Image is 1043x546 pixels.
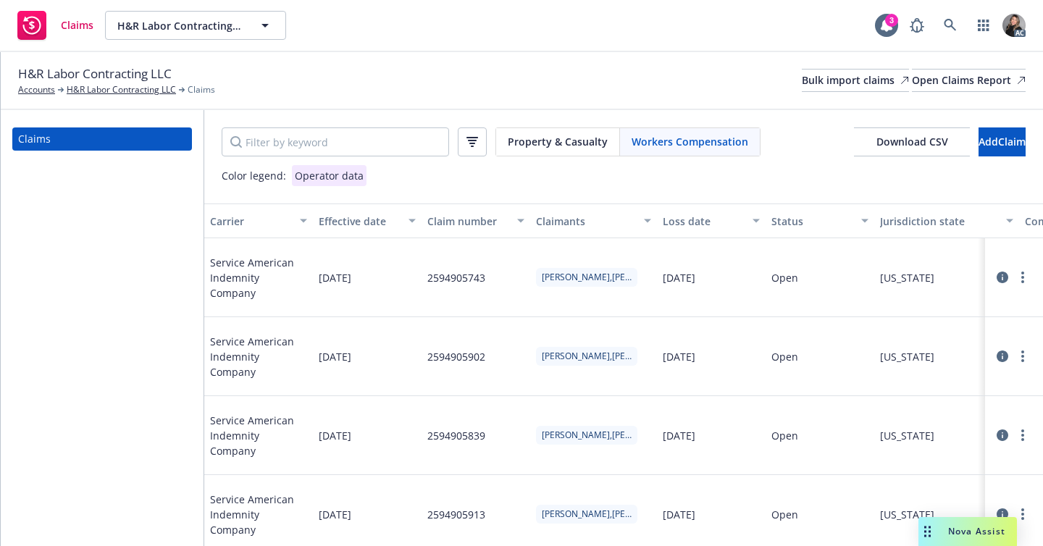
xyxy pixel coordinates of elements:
a: more [1014,427,1031,444]
div: Open [771,428,798,443]
span: Service American Indemnity Company [210,334,307,379]
span: [DATE] [319,428,351,443]
button: H&R Labor Contracting LLC [105,11,286,40]
div: Open [771,270,798,285]
div: 3 [885,14,898,27]
div: 2594905839 [427,428,485,443]
span: H&R Labor Contracting LLC [117,18,243,33]
div: Carrier [210,214,291,229]
button: Jurisdiction state [874,203,1019,238]
div: Status [771,214,853,229]
div: Effective date [319,214,400,229]
span: [PERSON_NAME],[PERSON_NAME] [542,429,632,442]
div: Open Claims Report [912,70,1026,91]
span: [DATE] [319,349,351,364]
span: [DATE] [319,270,351,285]
button: Download CSV [854,127,970,156]
div: Claimants [536,214,635,229]
div: 2594905913 [427,507,485,522]
div: Jurisdiction state [880,214,997,229]
span: Service American Indemnity Company [210,492,307,537]
a: more [1014,348,1031,365]
div: [DATE] [663,349,695,364]
div: Loss date [663,214,744,229]
span: Property & Casualty [508,134,608,149]
a: Switch app [969,11,998,40]
div: [DATE] [663,507,695,522]
span: H&R Labor Contracting LLC [18,64,172,83]
div: [US_STATE] [880,349,934,364]
span: [DATE] [319,507,351,522]
span: Claims [188,83,215,96]
a: Claims [12,127,192,151]
button: Loss date [657,203,766,238]
a: Search [936,11,965,40]
a: Accounts [18,83,55,96]
span: Service American Indemnity Company [210,413,307,458]
div: [DATE] [663,428,695,443]
div: [US_STATE] [880,270,934,285]
div: Open [771,507,798,522]
span: Download CSV [876,135,948,148]
span: Download CSV [854,127,970,186]
img: photo [1002,14,1026,37]
a: H&R Labor Contracting LLC [67,83,176,96]
a: more [1014,505,1031,523]
button: Nova Assist [918,517,1017,546]
div: 2594905902 [427,349,485,364]
span: Claims [61,20,93,31]
button: Effective date [313,203,422,238]
span: [PERSON_NAME],[PERSON_NAME] [PERSON_NAME] [542,350,632,363]
button: Status [766,203,874,238]
input: Filter by keyword [222,127,449,156]
div: Operator data [292,165,366,186]
span: Add Claim [979,135,1026,148]
div: [US_STATE] [880,428,934,443]
div: Color legend: [222,168,286,183]
div: 2594905743 [427,270,485,285]
button: Claimants [530,203,657,238]
span: Workers Compensation [632,134,748,149]
div: Bulk import claims [802,70,909,91]
div: Drag to move [918,517,937,546]
span: [PERSON_NAME],[PERSON_NAME] [542,508,632,521]
div: [US_STATE] [880,507,934,522]
button: AddClaim [979,127,1026,156]
span: Nova Assist [948,525,1005,537]
a: Open Claims Report [912,69,1026,92]
div: Claims [18,127,51,151]
a: more [1014,269,1031,286]
div: Claim number [427,214,508,229]
button: Claim number [422,203,530,238]
a: Report a Bug [902,11,931,40]
div: [DATE] [663,270,695,285]
span: [PERSON_NAME],[PERSON_NAME] [542,271,632,284]
span: Service American Indemnity Company [210,255,307,301]
a: Bulk import claims [802,69,909,92]
button: Carrier [204,203,313,238]
div: Open [771,349,798,364]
